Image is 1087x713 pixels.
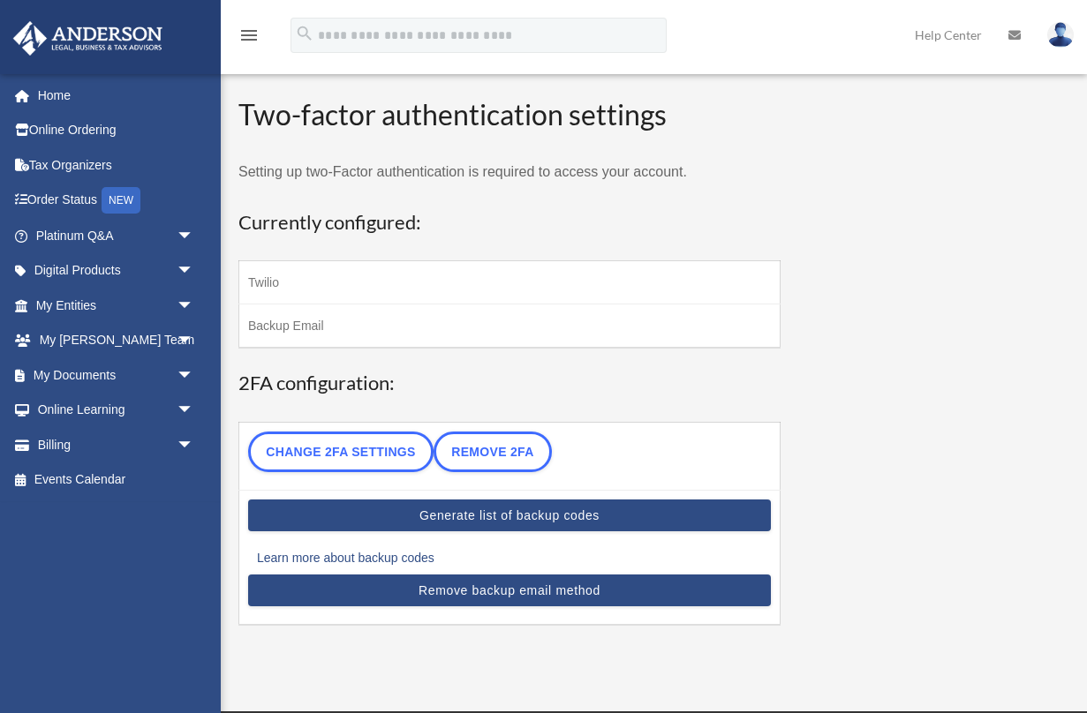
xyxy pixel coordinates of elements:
[248,499,771,531] a: Generate list of backup codes
[177,427,212,463] span: arrow_drop_down
[434,432,552,472] a: Remove 2FA
[248,432,434,472] a: Change 2FA settings
[12,427,221,462] a: Billingarrow_drop_down
[239,304,781,349] td: Backup Email
[12,218,221,253] a: Platinum Q&Aarrow_drop_down
[102,187,140,214] div: NEW
[239,261,781,304] td: Twilio
[238,209,781,236] h3: Currently configured:
[177,357,212,394] span: arrow_drop_down
[295,24,314,43] i: search
[177,218,212,254] span: arrow_drop_down
[177,253,212,289] span: arrow_drop_down
[238,31,260,46] a: menu
[257,545,434,570] a: Learn more about backup codes
[12,147,221,183] a: Tax Organizers
[1047,22,1074,48] img: User Pic
[12,78,221,113] a: Home
[238,370,781,397] h3: 2FA configuration:
[12,323,221,358] a: My [PERSON_NAME] Teamarrow_drop_down
[238,25,260,46] i: menu
[177,323,212,359] span: arrow_drop_down
[8,21,168,56] img: Anderson Advisors Platinum Portal
[248,574,771,606] a: Remove backup email method
[238,95,781,135] h2: Two-factor authentication settings
[12,462,221,498] a: Events Calendar
[12,288,221,323] a: My Entitiesarrow_drop_down
[12,357,221,393] a: My Documentsarrow_drop_down
[12,183,221,219] a: Order StatusNEW
[12,393,221,428] a: Online Learningarrow_drop_down
[177,288,212,324] span: arrow_drop_down
[12,113,221,148] a: Online Ordering
[238,160,781,184] p: Setting up two-Factor authentication is required to access your account.
[177,393,212,429] span: arrow_drop_down
[12,253,221,289] a: Digital Productsarrow_drop_down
